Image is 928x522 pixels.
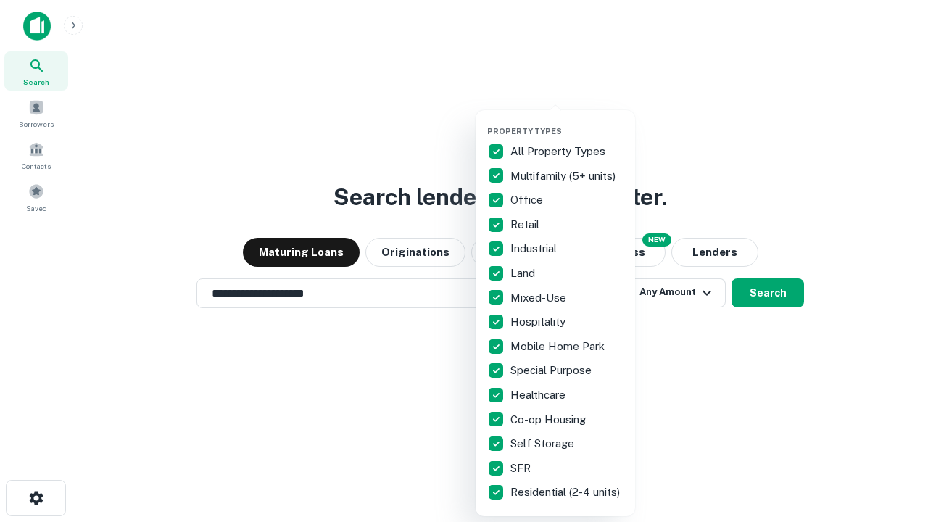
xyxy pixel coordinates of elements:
p: Mobile Home Park [510,338,608,355]
span: Property Types [487,127,562,136]
p: Healthcare [510,386,568,404]
p: Co-op Housing [510,411,589,428]
p: Residential (2-4 units) [510,484,623,501]
p: Hospitality [510,313,568,331]
p: Special Purpose [510,362,594,379]
iframe: Chat Widget [855,406,928,476]
p: Industrial [510,240,560,257]
p: Retail [510,216,542,233]
p: Land [510,265,538,282]
p: Office [510,191,546,209]
p: Mixed-Use [510,289,569,307]
p: SFR [510,460,534,477]
p: Self Storage [510,435,577,452]
p: All Property Types [510,143,608,160]
p: Multifamily (5+ units) [510,167,618,185]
